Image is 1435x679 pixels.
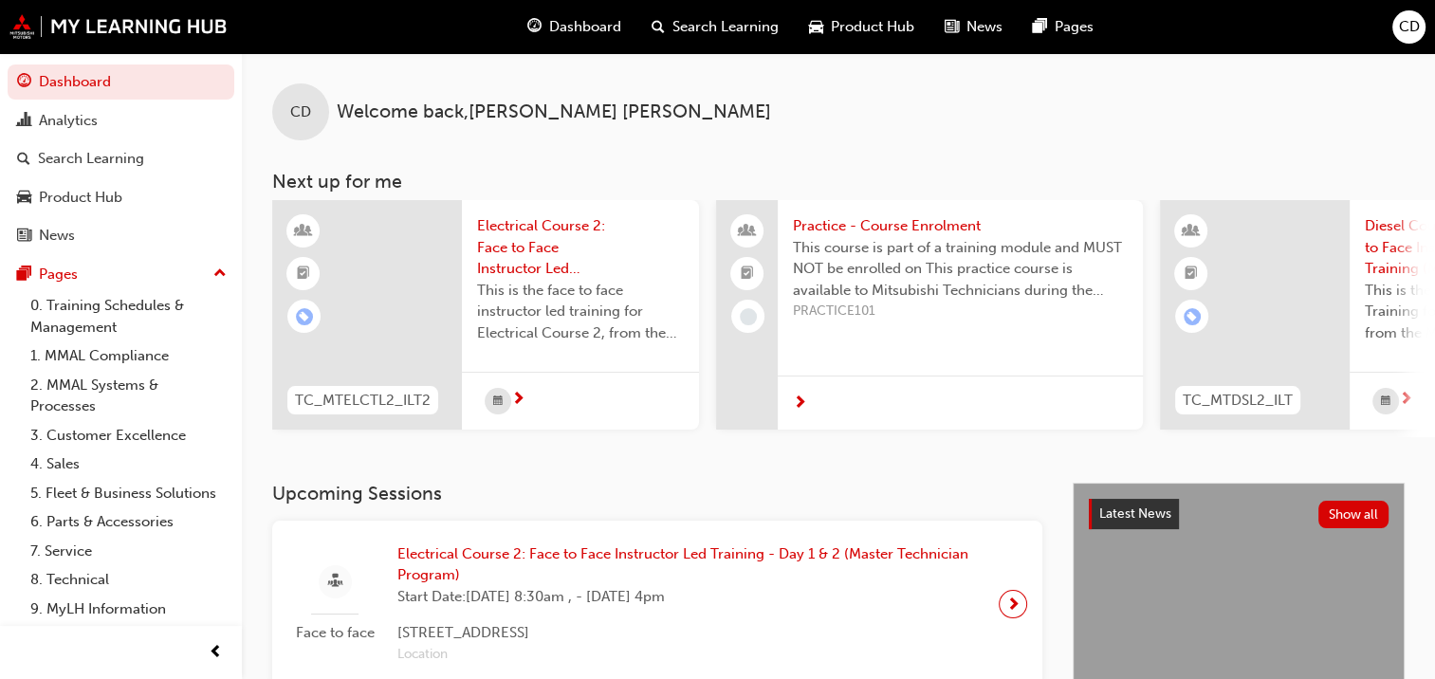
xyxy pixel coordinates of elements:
span: Pages [1055,16,1094,38]
div: Analytics [39,110,98,132]
span: booktick-icon [297,262,310,286]
button: Show all [1318,501,1389,528]
span: booktick-icon [1185,262,1198,286]
span: News [966,16,1003,38]
a: guage-iconDashboard [512,8,636,46]
span: learningRecordVerb_NONE-icon [740,308,757,325]
span: next-icon [1399,392,1413,409]
a: Face to faceElectrical Course 2: Face to Face Instructor Led Training - Day 1 & 2 (Master Technic... [287,536,1027,673]
span: pages-icon [1033,15,1047,39]
div: Pages [39,264,78,285]
span: search-icon [652,15,665,39]
span: Face to face [287,622,382,644]
a: TC_MTELCTL2_ILT2Electrical Course 2: Face to Face Instructor Led Training - Day 1 & 2 (Master Tec... [272,200,699,430]
a: 0. Training Schedules & Management [23,291,234,341]
span: Location [397,644,984,666]
a: 6. Parts & Accessories [23,507,234,537]
span: news-icon [945,15,959,39]
span: TC_MTELCTL2_ILT2 [295,390,431,412]
span: This course is part of a training module and MUST NOT be enrolled on This practice course is avai... [793,237,1128,302]
a: All Pages [23,623,234,652]
a: Product Hub [8,180,234,215]
button: Pages [8,257,234,292]
a: pages-iconPages [1018,8,1109,46]
span: Latest News [1099,505,1171,522]
a: Analytics [8,103,234,138]
span: CD [1399,16,1420,38]
a: 1. MMAL Compliance [23,341,234,371]
span: CD [290,101,311,123]
div: News [39,225,75,247]
span: Search Learning [672,16,779,38]
a: Dashboard [8,64,234,100]
a: 9. MyLH Information [23,595,234,624]
span: Dashboard [549,16,621,38]
a: 7. Service [23,537,234,566]
span: next-icon [511,392,525,409]
span: [STREET_ADDRESS] [397,622,984,644]
span: guage-icon [17,74,31,91]
a: news-iconNews [929,8,1018,46]
h3: Upcoming Sessions [272,483,1042,505]
span: next-icon [1006,591,1021,617]
span: next-icon [793,395,807,413]
span: PRACTICE101 [793,301,1128,322]
button: CD [1392,10,1426,44]
span: Product Hub [831,16,914,38]
span: learningRecordVerb_ENROLL-icon [296,308,313,325]
a: search-iconSearch Learning [636,8,794,46]
span: Electrical Course 2: Face to Face Instructor Led Training - Day 1 & 2 (Master Technician Program) [397,543,984,586]
span: calendar-icon [493,390,503,413]
a: 2. MMAL Systems & Processes [23,371,234,421]
span: up-icon [213,262,227,286]
span: people-icon [741,219,754,244]
span: pages-icon [17,266,31,284]
a: 3. Customer Excellence [23,421,234,450]
span: search-icon [17,151,30,168]
span: booktick-icon [741,262,754,286]
span: news-icon [17,228,31,245]
span: car-icon [809,15,823,39]
img: mmal [9,14,228,39]
span: guage-icon [527,15,542,39]
span: Electrical Course 2: Face to Face Instructor Led Training - Day 1 & 2 (Master Technician Program) [477,215,684,280]
span: This is the face to face instructor led training for Electrical Course 2, from the Master Technic... [477,280,684,344]
span: Practice - Course Enrolment [793,215,1128,237]
span: TC_MTDSL2_ILT [1183,390,1293,412]
span: learningRecordVerb_ENROLL-icon [1184,308,1201,325]
a: News [8,218,234,253]
div: Search Learning [38,148,144,170]
a: Search Learning [8,141,234,176]
a: 4. Sales [23,450,234,479]
a: Latest NewsShow all [1089,499,1389,529]
span: prev-icon [209,641,223,665]
a: car-iconProduct Hub [794,8,929,46]
a: 8. Technical [23,565,234,595]
span: sessionType_FACE_TO_FACE-icon [328,570,342,594]
span: calendar-icon [1381,390,1390,413]
a: 5. Fleet & Business Solutions [23,479,234,508]
span: learningResourceType_INSTRUCTOR_LED-icon [1185,219,1198,244]
span: car-icon [17,190,31,207]
span: learningResourceType_INSTRUCTOR_LED-icon [297,219,310,244]
button: DashboardAnalyticsSearch LearningProduct HubNews [8,61,234,257]
div: Product Hub [39,187,122,209]
span: Start Date: [DATE] 8:30am , - [DATE] 4pm [397,586,984,608]
span: chart-icon [17,113,31,130]
span: Welcome back , [PERSON_NAME] [PERSON_NAME] [337,101,771,123]
a: Practice - Course EnrolmentThis course is part of a training module and MUST NOT be enrolled on T... [716,200,1143,430]
h3: Next up for me [242,171,1435,193]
